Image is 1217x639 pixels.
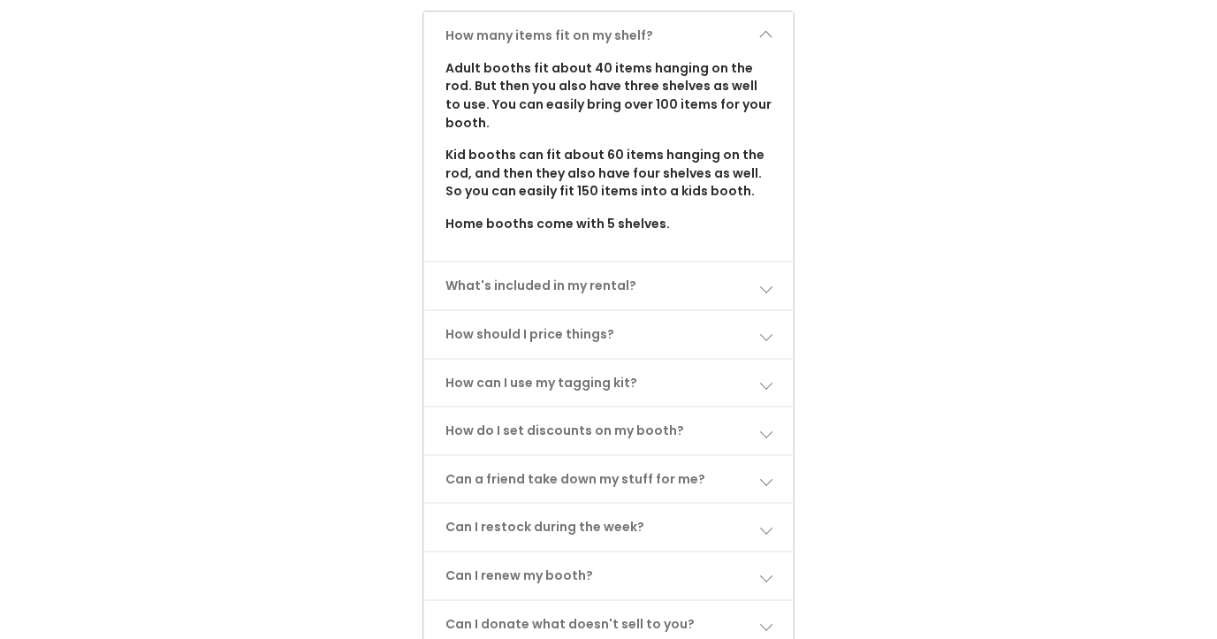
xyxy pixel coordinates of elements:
[424,360,794,407] a: How can I use my tagging kit?
[424,456,794,503] a: Can a friend take down my stuff for me?
[424,504,794,551] a: Can I restock during the week?
[424,407,794,454] a: How do I set discounts on my booth?
[445,146,772,201] p: Kid booths can fit about 60 items hanging on the rod, and then they also have four shelves as wel...
[424,12,794,59] a: How many items fit on my shelf?
[424,262,794,309] a: What's included in my rental?
[445,215,772,233] p: Home booths come with 5 shelves.
[424,552,794,599] a: Can I renew my booth?
[445,59,772,132] p: Adult booths fit about 40 items hanging on the rod. But then you also have three shelves as well ...
[424,311,794,358] a: How should I price things?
